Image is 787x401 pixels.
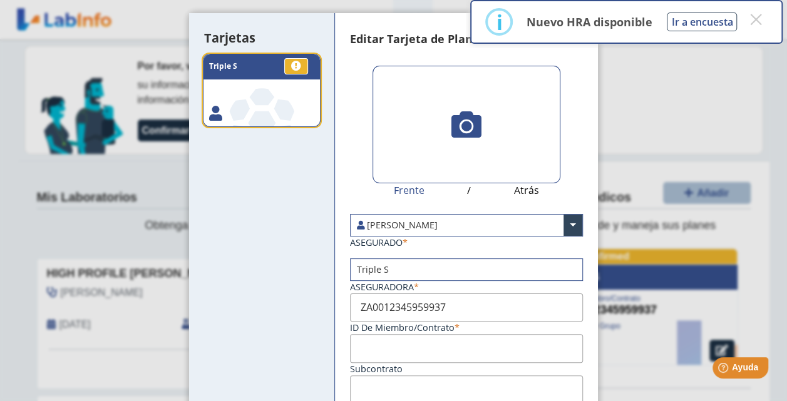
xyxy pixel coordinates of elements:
[744,8,767,31] button: Close this dialog
[394,183,424,198] span: Frente
[514,183,539,198] span: Atrás
[350,236,408,248] label: ASEGURADO
[526,14,652,29] p: Nuevo HRA disponible
[204,31,255,46] h4: Tarjetas
[350,363,403,375] label: Subcontrato
[467,183,471,198] span: /
[496,11,502,33] div: i
[350,322,460,333] label: ID de Miembro/Contrato
[350,31,517,48] h4: Editar Tarjeta de Plan Médico
[209,61,237,71] tspan: Triple S
[350,281,419,293] label: Aseguradora
[676,352,773,387] iframe: Help widget launcher
[667,13,737,31] button: Ir a encuesta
